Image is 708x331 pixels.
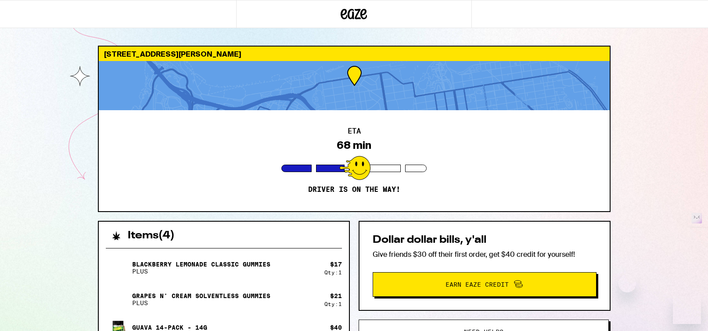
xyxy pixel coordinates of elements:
div: $ 40 [330,324,342,331]
button: Earn Eaze Credit [373,272,597,297]
p: PLUS [132,299,270,306]
div: [STREET_ADDRESS][PERSON_NAME] [99,47,610,61]
img: Blackberry Lemonade CLASSIC Gummies [106,255,130,280]
iframe: Close message [618,275,636,292]
p: Guava 14-Pack - 14g [132,324,207,331]
p: Driver is on the way! [308,185,400,194]
div: Qty: 1 [324,301,342,307]
span: Earn Eaze Credit [446,281,509,288]
h2: Items ( 4 ) [128,230,175,241]
div: $ 17 [330,261,342,268]
img: Grapes n' Cream Solventless Gummies [106,287,130,312]
div: Qty: 1 [324,270,342,275]
p: Give friends $30 off their first order, get $40 credit for yourself! [373,250,597,259]
p: PLUS [132,268,270,275]
h2: Dollar dollar bills, y'all [373,235,597,245]
h2: ETA [348,128,361,135]
p: Blackberry Lemonade CLASSIC Gummies [132,261,270,268]
div: 68 min [337,139,371,151]
p: Grapes n' Cream Solventless Gummies [132,292,270,299]
div: $ 21 [330,292,342,299]
iframe: Button to launch messaging window [673,296,701,324]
